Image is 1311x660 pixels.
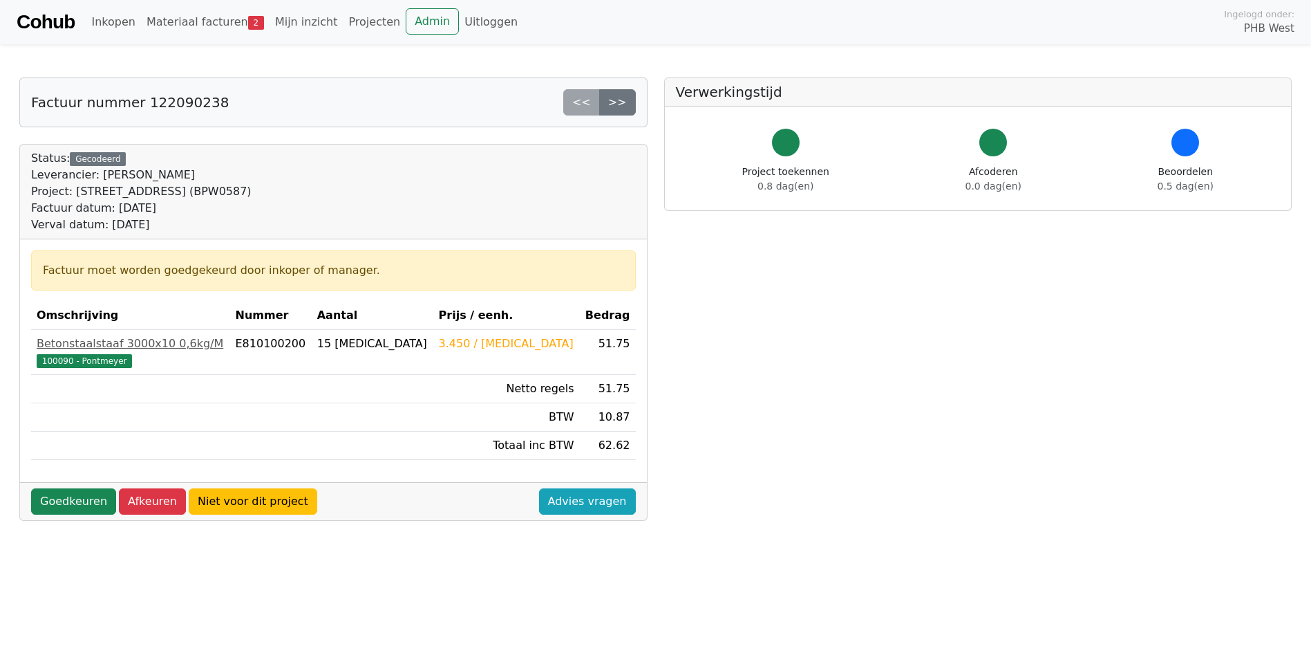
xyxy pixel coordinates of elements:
a: Mijn inzicht [270,8,343,36]
td: Totaal inc BTW [433,432,580,460]
div: 15 [MEDICAL_DATA] [317,336,428,352]
th: Omschrijving [31,302,230,330]
h5: Verwerkingstijd [676,84,1281,100]
div: Gecodeerd [70,152,126,166]
td: 51.75 [580,375,636,403]
td: 51.75 [580,330,636,375]
div: Factuur datum: [DATE] [31,200,252,217]
td: E810100200 [230,330,312,375]
a: Goedkeuren [31,488,116,515]
div: 3.450 / [MEDICAL_DATA] [439,336,574,352]
span: 0.5 dag(en) [1158,181,1214,192]
div: Leverancier: [PERSON_NAME] [31,167,252,183]
th: Bedrag [580,302,636,330]
span: Ingelogd onder: [1224,8,1294,21]
a: Niet voor dit project [189,488,317,515]
span: 100090 - Pontmeyer [37,354,132,368]
span: 0.8 dag(en) [757,181,813,192]
td: 62.62 [580,432,636,460]
span: PHB West [1244,21,1294,37]
a: Uitloggen [459,8,523,36]
div: Beoordelen [1158,165,1214,194]
span: 0.0 dag(en) [965,181,1021,192]
a: Admin [406,8,459,35]
div: Factuur moet worden goedgekeurd door inkoper of manager. [43,262,624,279]
th: Aantal [312,302,433,330]
div: Status: [31,150,252,233]
div: Project toekennen [742,165,829,194]
td: 10.87 [580,403,636,432]
span: 2 [248,16,264,30]
a: >> [599,89,636,116]
th: Prijs / eenh. [433,302,580,330]
a: Advies vragen [539,488,636,515]
h5: Factuur nummer 122090238 [31,94,229,111]
div: Verval datum: [DATE] [31,217,252,233]
th: Nummer [230,302,312,330]
td: Netto regels [433,375,580,403]
td: BTW [433,403,580,432]
a: Materiaal facturen2 [141,8,270,36]
a: Projecten [343,8,406,36]
a: Betonstaalstaaf 3000x10 0,6kg/M100090 - Pontmeyer [37,336,225,369]
a: Inkopen [86,8,140,36]
div: Project: [STREET_ADDRESS] (BPW0587) [31,183,252,200]
div: Afcoderen [965,165,1021,194]
a: Cohub [17,6,75,39]
a: Afkeuren [119,488,186,515]
div: Betonstaalstaaf 3000x10 0,6kg/M [37,336,225,352]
